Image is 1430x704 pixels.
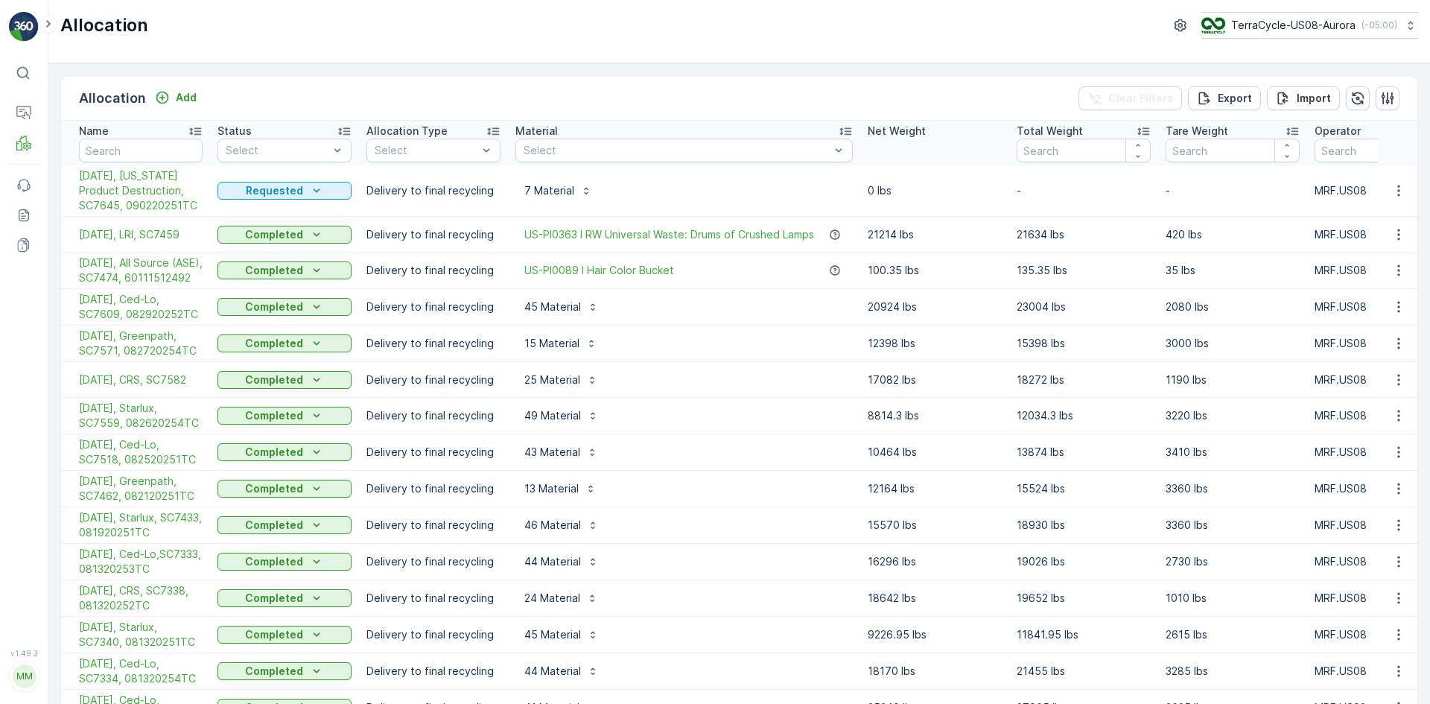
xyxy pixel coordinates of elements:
[9,661,39,692] button: MM
[515,404,608,428] button: 49 Material
[245,263,303,278] p: Completed
[217,626,352,644] button: Completed
[1017,372,1151,387] p: 18272 lbs
[1231,18,1356,33] p: TerraCycle-US08-Aurora
[1017,445,1151,460] p: 13874 lbs
[79,329,203,358] a: 08/29/25, Greenpath, SC7571, 082720254TC
[1166,591,1300,606] p: 1010 lbs
[515,332,606,355] button: 15 Material
[868,627,1002,642] p: 9226.95 lbs
[1201,17,1225,34] img: image_ci7OI47.png
[515,513,608,537] button: 46 Material
[1108,91,1173,106] p: Clear Filters
[1166,554,1300,569] p: 2730 lbs
[79,656,203,686] a: 08/15/25, Ced-Lo, SC7334, 081320254TC
[515,477,606,501] button: 13 Material
[524,143,830,158] p: Select
[524,372,580,387] p: 25 Material
[868,408,1002,423] p: 8814.3 lbs
[359,471,508,507] td: Delivery to final recycling
[524,336,579,351] p: 15 Material
[868,263,1002,278] p: 100.35 lbs
[79,372,203,387] a: 08/29/25, CRS, SC7582
[1297,91,1331,106] p: Import
[79,88,146,109] p: Allocation
[79,227,203,242] a: 09/02/25, LRI, SC7459
[515,550,608,574] button: 44 Material
[868,299,1002,314] p: 20924 lbs
[1078,86,1182,110] button: Clear Filters
[524,481,579,496] p: 13 Material
[245,481,303,496] p: Completed
[1166,664,1300,679] p: 3285 lbs
[217,407,352,425] button: Completed
[1315,124,1361,139] p: Operator
[79,372,203,387] span: [DATE], CRS, SC7582
[359,362,508,398] td: Delivery to final recycling
[359,289,508,326] td: Delivery to final recycling
[1218,91,1252,106] p: Export
[217,443,352,461] button: Completed
[1017,183,1151,198] p: -
[524,408,581,423] p: 49 Material
[1201,12,1418,39] button: TerraCycle-US08-Aurora(-05:00)
[79,256,203,285] span: [DATE], All Source (ASE), SC7474, 60111512492
[375,143,477,158] p: Select
[79,510,203,540] a: 08/20/25, Starlux, SC7433, 081920251TC
[79,227,203,242] span: [DATE], LRI, SC7459
[217,124,252,139] p: Status
[79,168,203,213] a: 09/4/25, Arizona Product Destruction, SC7645, 090220251TC
[79,656,203,686] span: [DATE], Ced-Lo, SC7334, 081320254TC
[245,445,303,460] p: Completed
[217,261,352,279] button: Completed
[79,168,203,213] span: [DATE], [US_STATE] Product Destruction, SC7645, 090220251TC
[524,664,581,679] p: 44 Material
[1166,299,1300,314] p: 2080 lbs
[245,299,303,314] p: Completed
[1017,664,1151,679] p: 21455 lbs
[9,12,39,42] img: logo
[217,226,352,244] button: Completed
[217,334,352,352] button: Completed
[245,227,303,242] p: Completed
[149,89,203,107] button: Add
[1017,139,1151,162] input: Search
[868,336,1002,351] p: 12398 lbs
[79,474,203,504] span: [DATE], Greenpath, SC7462, 082120251TC
[868,554,1002,569] p: 16296 lbs
[524,627,581,642] p: 45 Material
[524,518,581,533] p: 46 Material
[1017,627,1151,642] p: 11841.95 lbs
[1166,372,1300,387] p: 1190 lbs
[79,292,203,322] a: 09/02/25, Ced-Lo, SC7609, 082920252TC
[1166,445,1300,460] p: 3410 lbs
[79,139,203,162] input: Search
[217,182,352,200] button: Requested
[1166,263,1300,278] p: 35 lbs
[524,591,580,606] p: 24 Material
[359,580,508,617] td: Delivery to final recycling
[359,434,508,471] td: Delivery to final recycling
[1017,263,1151,278] p: 135.35 lbs
[1267,86,1340,110] button: Import
[868,481,1002,496] p: 12164 lbs
[176,90,197,105] p: Add
[79,547,203,577] span: [DATE], Ced-Lo,SC7333, 081320253TC
[217,298,352,316] button: Completed
[868,183,1002,198] p: 0 lbs
[217,480,352,498] button: Completed
[359,617,508,653] td: Delivery to final recycling
[366,124,448,139] p: Allocation Type
[79,437,203,467] a: 08/26/25, Ced-Lo, SC7518, 082520251TC
[1166,124,1228,139] p: Tare Weight
[60,13,148,37] p: Allocation
[1017,124,1083,139] p: Total Weight
[9,649,39,658] span: v 1.49.3
[359,165,508,217] td: Delivery to final recycling
[524,445,580,460] p: 43 Material
[524,554,581,569] p: 44 Material
[1166,627,1300,642] p: 2615 lbs
[1017,591,1151,606] p: 19652 lbs
[79,329,203,358] span: [DATE], Greenpath, SC7571, 082720254TC
[868,372,1002,387] p: 17082 lbs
